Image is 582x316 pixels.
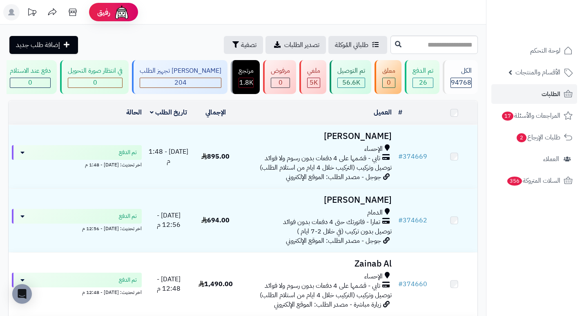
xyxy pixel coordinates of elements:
[367,208,383,217] span: الدمام
[0,60,58,94] a: دفع عند الاستلام 0
[119,212,137,220] span: تم الدفع
[398,279,427,289] a: #374660
[157,211,181,230] span: [DATE] - 12:56 م
[224,36,263,54] button: تصفية
[338,78,365,87] div: 56564
[307,66,320,76] div: ملغي
[279,78,283,87] span: 0
[419,78,427,87] span: 26
[114,4,130,20] img: ai-face.png
[12,287,142,296] div: اخر تحديث: [DATE] - 12:48 م
[308,78,320,87] div: 4969
[364,272,383,281] span: الإحساء
[93,78,97,87] span: 0
[491,41,577,61] a: لوحة التحكم
[174,78,187,87] span: 204
[398,152,427,161] a: #374669
[517,133,526,142] span: 2
[242,259,392,269] h3: Zainab Al
[260,163,392,173] span: توصيل وتركيب (التركيب خلال 4 ايام من استلام الطلب)
[198,279,233,289] span: 1,490.00
[328,36,387,54] a: طلباتي المُوكلة
[239,66,254,76] div: مرتجع
[491,84,577,104] a: الطلبات
[310,78,318,87] span: 5K
[403,60,441,94] a: تم الدفع 26
[543,153,559,165] span: العملاء
[297,226,392,236] span: توصيل بدون تركيب (في خلال 2-7 ايام )
[398,279,403,289] span: #
[140,66,221,76] div: [PERSON_NAME] تجهيز الطلب
[261,60,298,94] a: مرفوض 0
[265,36,326,54] a: تصدير الطلبات
[201,215,230,225] span: 694.00
[140,78,221,87] div: 204
[16,40,60,50] span: إضافة طلب جديد
[286,236,381,246] span: جوجل - مصدر الطلب: الموقع الإلكتروني
[398,152,403,161] span: #
[150,108,187,117] a: تاريخ الطلب
[502,112,513,121] span: 17
[12,284,32,304] div: Open Intercom Messenger
[515,67,560,78] span: الأقسام والمنتجات
[516,132,560,143] span: طلبات الإرجاع
[283,217,380,227] span: تمارا - فاتورتك حتى 4 دفعات بدون فوائد
[149,147,188,166] span: [DATE] - 1:48 م
[9,36,78,54] a: إضافة طلب جديد
[126,108,142,117] a: الحالة
[119,148,137,157] span: تم الدفع
[10,78,50,87] div: 0
[398,108,402,117] a: #
[28,78,32,87] span: 0
[242,132,392,141] h3: [PERSON_NAME]
[274,300,381,309] span: زيارة مباشرة - مصدر الطلب: الموقع الإلكتروني
[130,60,229,94] a: [PERSON_NAME] تجهيز الطلب 204
[491,128,577,147] a: طلبات الإرجاع2
[68,66,123,76] div: في انتظار صورة التحويل
[271,66,290,76] div: مرفوض
[398,215,427,225] a: #374662
[239,78,253,87] div: 1808
[68,78,122,87] div: 0
[413,66,433,76] div: تم الدفع
[12,160,142,168] div: اخر تحديث: [DATE] - 1:48 م
[265,154,380,163] span: تابي - قسّمها على 4 دفعات بدون رسوم ولا فوائد
[157,274,181,294] span: [DATE] - 12:48 م
[201,152,230,161] span: 895.00
[239,78,253,87] span: 1.8K
[298,60,328,94] a: ملغي 5K
[398,215,403,225] span: #
[387,78,391,87] span: 0
[271,78,290,87] div: 0
[530,45,560,56] span: لوحة التحكم
[413,78,433,87] div: 26
[364,144,383,154] span: الإحساء
[501,110,560,121] span: المراجعات والأسئلة
[542,88,560,100] span: الطلبات
[260,290,392,300] span: توصيل وتركيب (التركيب خلال 4 ايام من استلام الطلب)
[284,40,319,50] span: تصدير الطلبات
[337,66,365,76] div: تم التوصيل
[382,66,395,76] div: معلق
[119,276,137,284] span: تم الدفع
[491,106,577,126] a: المراجعات والأسئلة17
[507,177,522,186] span: 356
[383,78,395,87] div: 0
[97,7,110,17] span: رفيق
[342,78,360,87] span: 56.6K
[12,224,142,232] div: اخر تحديث: [DATE] - 12:56 م
[335,40,368,50] span: طلباتي المُوكلة
[506,175,560,186] span: السلات المتروكة
[491,149,577,169] a: العملاء
[328,60,373,94] a: تم التوصيل 56.6K
[242,195,392,205] h3: [PERSON_NAME]
[205,108,226,117] a: الإجمالي
[10,66,51,76] div: دفع عند الاستلام
[229,60,261,94] a: مرتجع 1.8K
[373,60,403,94] a: معلق 0
[374,108,392,117] a: العميل
[241,40,256,50] span: تصفية
[265,281,380,291] span: تابي - قسّمها على 4 دفعات بدون رسوم ولا فوائد
[451,78,471,87] span: 94768
[441,60,479,94] a: الكل94768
